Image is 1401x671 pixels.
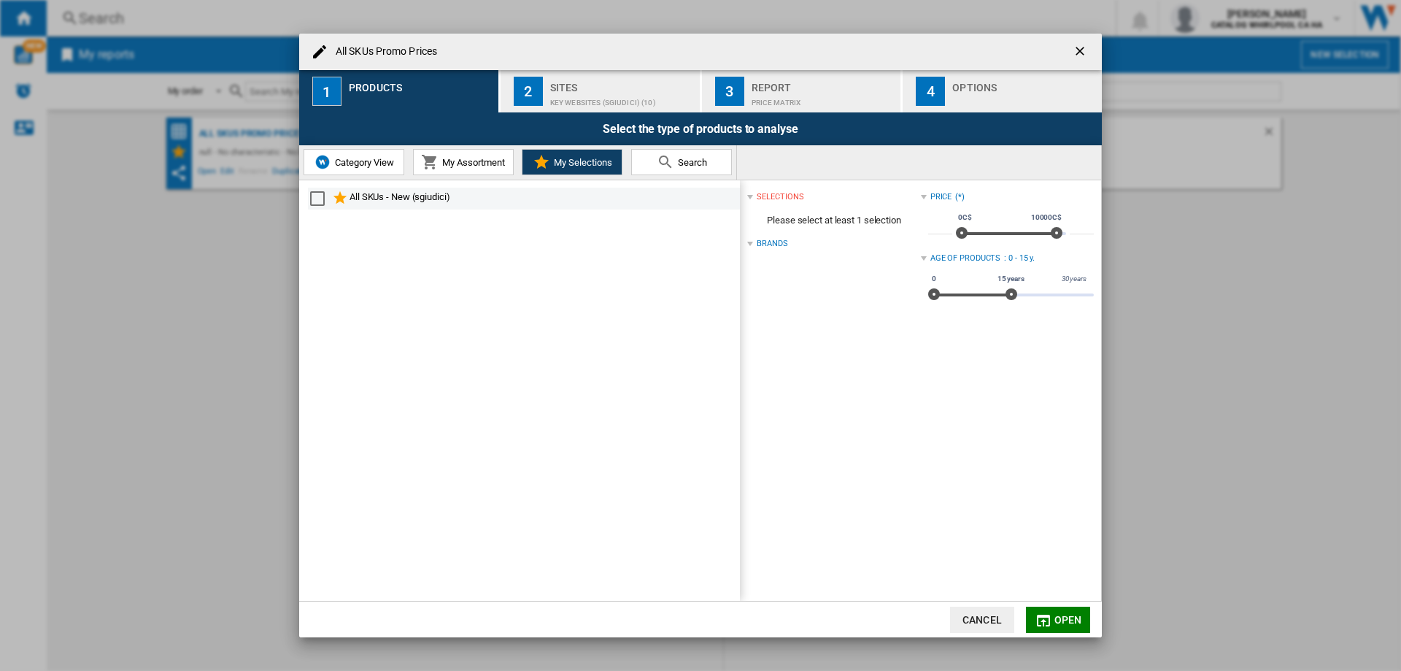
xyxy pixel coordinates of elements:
button: getI18NText('BUTTONS.CLOSE_DIALOG') [1067,37,1096,66]
div: Brands [757,238,787,250]
button: Category View [304,149,404,175]
div: Age of products [930,253,1001,264]
span: My Assortment [439,157,505,168]
div: Price Matrix [752,91,895,107]
span: My Selections [550,157,612,168]
span: Search [674,157,707,168]
h4: All SKUs Promo Prices [328,45,437,59]
button: My Selections [522,149,622,175]
div: Key Websites (sgiudici) (10) [550,91,694,107]
span: 15 years [995,273,1027,285]
div: All SKUs - New (sgiudici) [350,190,738,207]
div: 4 [916,77,945,106]
div: Report [752,76,895,91]
div: : 0 - 15 y. [1004,253,1094,264]
div: Options [952,76,1096,91]
button: Search [631,149,732,175]
span: Please select at least 1 selection [747,207,920,234]
div: selections [757,191,803,203]
span: Open [1054,614,1082,626]
span: 0C$ [956,212,974,223]
div: Price [930,191,952,203]
span: Category View [331,157,394,168]
button: 1 Products [299,70,500,112]
md-checkbox: Select [310,190,332,207]
ng-md-icon: getI18NText('BUTTONS.CLOSE_DIALOG') [1073,44,1090,61]
button: 2 Sites Key Websites (sgiudici) (10) [501,70,701,112]
span: 0 [930,273,938,285]
span: 30 years [1060,273,1089,285]
div: Products [349,76,493,91]
img: wiser-icon-blue.png [314,153,331,171]
div: Select the type of products to analyse [299,112,1102,145]
div: 2 [514,77,543,106]
button: Cancel [950,607,1014,633]
span: 10000C$ [1029,212,1064,223]
div: 3 [715,77,744,106]
button: Open [1026,607,1090,633]
button: 3 Report Price Matrix [702,70,903,112]
button: 4 Options [903,70,1102,112]
div: Sites [550,76,694,91]
div: 1 [312,77,341,106]
button: My Assortment [413,149,514,175]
